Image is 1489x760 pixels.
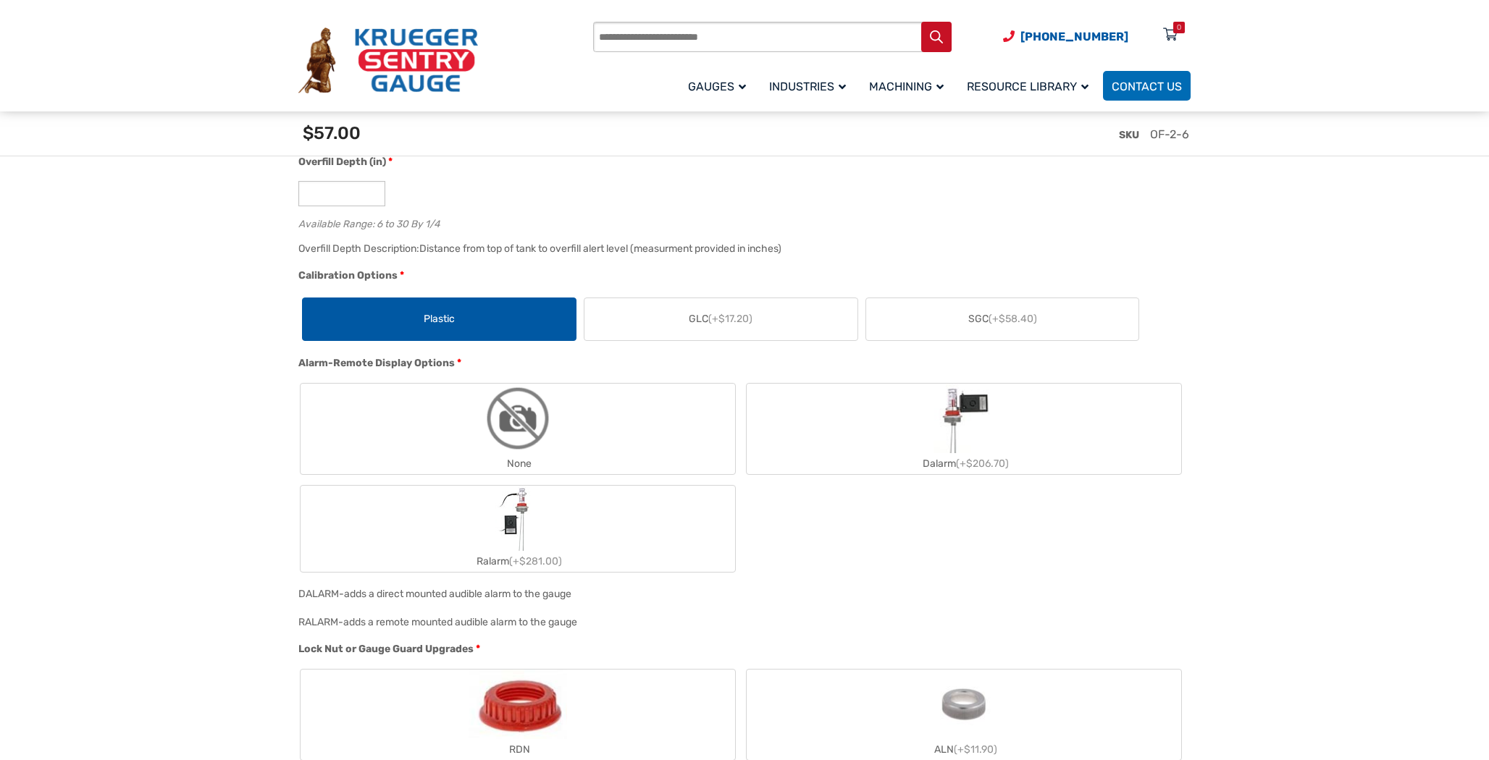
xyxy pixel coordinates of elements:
[1119,129,1139,141] span: SKU
[760,69,860,103] a: Industries
[747,670,1181,760] label: ALN
[301,384,735,474] label: None
[968,311,1037,326] span: SGC
[301,551,735,572] div: Ralarm
[967,80,1089,93] span: Resource Library
[860,69,958,103] a: Machining
[989,313,1037,325] span: (+$58.40)
[747,453,1181,474] div: Dalarm
[400,268,404,283] abbr: required
[298,215,1183,229] div: Available Range: 6 to 30 By 1/4
[301,486,735,572] label: Ralarm
[956,457,1009,470] span: (+$206.70)
[298,357,455,369] span: Alarm-Remote Display Options
[929,670,999,739] img: ALN
[869,80,944,93] span: Machining
[298,643,474,655] span: Lock Nut or Gauge Guard Upgrades
[298,588,344,600] span: DALARM-
[1103,71,1191,101] a: Contact Us
[298,616,343,628] span: RALARM-
[1003,28,1128,46] a: Phone Number (920) 434-8860
[769,80,846,93] span: Industries
[1177,22,1181,33] div: 0
[509,555,562,567] span: (+$281.00)
[476,641,480,656] abbr: required
[958,69,1103,103] a: Resource Library
[301,739,735,760] div: RDN
[457,355,461,371] abbr: required
[1020,30,1128,43] span: [PHONE_NUMBER]
[954,743,997,756] span: (+$11.90)
[708,313,752,325] span: (+$17.20)
[1112,80,1182,93] span: Contact Us
[424,311,455,326] span: Plastic
[747,739,1181,760] div: ALN
[298,242,419,255] span: Overfill Depth Description:
[689,311,752,326] span: GLC
[298,28,478,94] img: Krueger Sentry Gauge
[679,69,760,103] a: Gauges
[298,269,398,282] span: Calibration Options
[301,453,735,474] div: None
[301,670,735,760] label: RDN
[419,242,781,255] div: Distance from top of tank to overfill alert level (measurment provided in inches)
[343,616,577,628] div: adds a remote mounted audible alarm to the gauge
[747,384,1181,474] label: Dalarm
[344,588,571,600] div: adds a direct mounted audible alarm to the gauge
[1150,127,1189,141] span: OF-2-6
[688,80,746,93] span: Gauges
